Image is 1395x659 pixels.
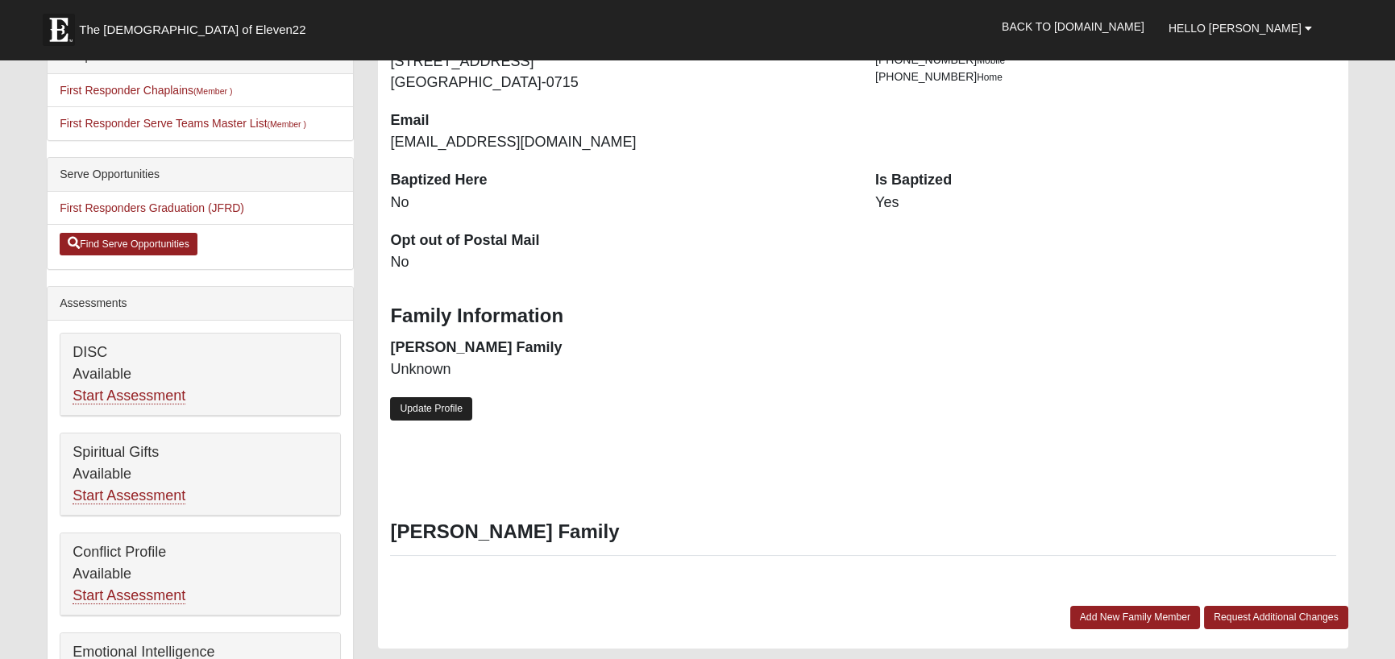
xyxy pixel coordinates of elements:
div: Spiritual Gifts Available [60,433,340,516]
small: (Member ) [268,119,306,129]
dt: [PERSON_NAME] Family [390,338,851,359]
dd: Unknown [390,359,851,380]
a: First Responders Graduation (JFRD) [60,201,244,214]
a: Find Serve Opportunities [60,233,197,255]
dd: No [390,193,851,213]
li: [PHONE_NUMBER] [875,68,1336,85]
h3: [PERSON_NAME] Family [390,520,1335,544]
span: Hello [PERSON_NAME] [1169,22,1302,35]
dd: [STREET_ADDRESS] [GEOGRAPHIC_DATA]-0715 [390,52,851,93]
dt: Is Baptized [875,170,1336,191]
a: First Responder Serve Teams Master List(Member ) [60,117,306,130]
li: [PHONE_NUMBER] [875,52,1336,68]
dd: Yes [875,193,1336,213]
dt: Baptized Here [390,170,851,191]
dd: No [390,252,851,273]
a: First Responder Chaplains(Member ) [60,84,232,97]
a: Hello [PERSON_NAME] [1156,8,1324,48]
h3: Family Information [390,305,1335,328]
div: Assessments [48,287,353,321]
dd: [EMAIL_ADDRESS][DOMAIN_NAME] [390,132,851,153]
span: Mobile [977,55,1005,66]
div: Serve Opportunities [48,158,353,192]
dt: Email [390,110,851,131]
div: Conflict Profile Available [60,533,340,615]
small: (Member ) [193,86,232,96]
dt: Opt out of Postal Mail [390,230,851,251]
a: Add New Family Member [1070,606,1201,629]
img: Eleven22 logo [43,14,75,46]
a: Start Assessment [73,587,185,604]
a: The [DEMOGRAPHIC_DATA] of Eleven22 [35,6,357,46]
a: Update Profile [390,397,472,421]
div: DISC Available [60,334,340,416]
a: Start Assessment [73,388,185,404]
a: Request Additional Changes [1204,606,1348,629]
a: Back to [DOMAIN_NAME] [990,6,1156,47]
a: Start Assessment [73,487,185,504]
span: The [DEMOGRAPHIC_DATA] of Eleven22 [79,22,305,38]
span: Home [977,72,1003,83]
